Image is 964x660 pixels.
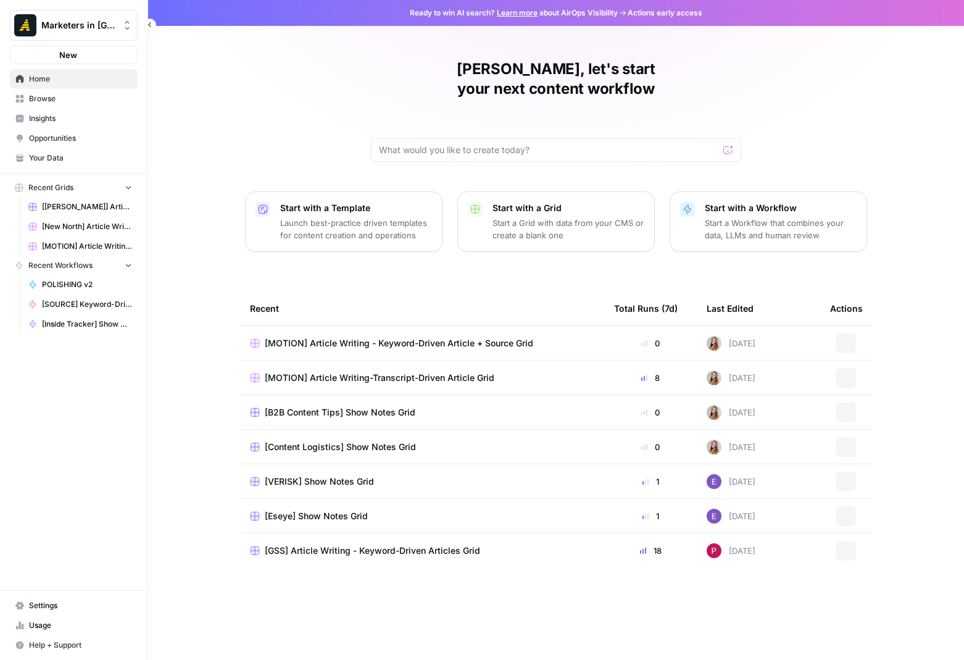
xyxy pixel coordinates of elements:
div: [DATE] [707,336,755,351]
span: [GSS] Article Writing - Keyword-Driven Articles Grid [265,545,480,557]
a: Settings [10,596,138,616]
a: Home [10,69,138,89]
span: [SOURCE] Keyword-Driven Article: Feedback & Polishing [42,299,132,310]
span: Recent Workflows [28,260,93,271]
span: [VERISK] Show Notes Grid [265,475,374,488]
span: Settings [29,600,132,611]
span: Opportunities [29,133,132,144]
a: [SOURCE] Keyword-Driven Article: Feedback & Polishing [23,294,138,314]
div: [DATE] [707,370,755,385]
img: kuys64wq30ic8smehvb70tdiqcha [707,370,721,385]
a: [MOTION] Article Writing-Transcript-Driven Article Grid [250,372,594,384]
div: Total Runs (7d) [614,291,678,325]
a: Usage [10,616,138,635]
a: [MOTION] Article Writing - Keyword-Driven Article + Source Grid [23,236,138,256]
a: [Eseye] Show Notes Grid [250,510,594,522]
button: Start with a GridStart a Grid with data from your CMS or create a blank one [457,191,655,252]
span: [B2B Content Tips] Show Notes Grid [265,406,415,419]
span: Browse [29,93,132,104]
img: hxiazsy0ui0l8vjtjddbuo33fzgx [707,543,721,558]
p: Start with a Template [280,202,432,214]
img: kuys64wq30ic8smehvb70tdiqcha [707,440,721,454]
span: Home [29,73,132,85]
div: 18 [614,545,687,557]
input: What would you like to create today? [379,144,718,156]
a: [Content Logistics] Show Notes Grid [250,441,594,453]
button: New [10,46,138,64]
div: 1 [614,510,687,522]
a: Learn more [497,8,538,17]
p: Start a Grid with data from your CMS or create a blank one [492,217,644,241]
span: Your Data [29,152,132,164]
a: [New North] Article Writing-Transcript-Driven Article Grid [23,217,138,236]
p: Start with a Grid [492,202,644,214]
span: POLISHING v2 [42,279,132,290]
button: Recent Workflows [10,256,138,275]
div: 0 [614,406,687,419]
img: fgkld43o89z7d2dcu0r80zen0lng [707,509,721,524]
div: 1 [614,475,687,488]
div: Recent [250,291,594,325]
span: Actions early access [628,7,702,19]
div: [DATE] [707,440,755,454]
a: Opportunities [10,128,138,148]
span: [New North] Article Writing-Transcript-Driven Article Grid [42,221,132,232]
span: Help + Support [29,640,132,651]
div: 0 [614,337,687,349]
img: kuys64wq30ic8smehvb70tdiqcha [707,336,721,351]
span: [MOTION] Article Writing - Keyword-Driven Article + Source Grid [42,241,132,252]
a: Browse [10,89,138,109]
span: Usage [29,620,132,631]
img: kuys64wq30ic8smehvb70tdiqcha [707,405,721,420]
span: New [59,49,77,61]
a: [GSS] Article Writing - Keyword-Driven Articles Grid [250,545,594,557]
a: [[PERSON_NAME]] Article Writing - Keyword-Driven Articles Grid [23,197,138,217]
div: [DATE] [707,509,755,524]
span: [Content Logistics] Show Notes Grid [265,441,416,453]
div: Last Edited [707,291,754,325]
span: [[PERSON_NAME]] Article Writing - Keyword-Driven Articles Grid [42,201,132,212]
span: Ready to win AI search? about AirOps Visibility [410,7,618,19]
p: Start with a Workflow [705,202,857,214]
a: POLISHING v2 [23,275,138,294]
button: Help + Support [10,635,138,655]
button: Start with a WorkflowStart a Workflow that combines your data, LLMs and human review [670,191,867,252]
a: [Inside Tracker] Show Notes [23,314,138,334]
button: Start with a TemplateLaunch best-practice driven templates for content creation and operations [245,191,443,252]
span: [Inside Tracker] Show Notes [42,319,132,330]
div: [DATE] [707,405,755,420]
div: 8 [614,372,687,384]
a: [B2B Content Tips] Show Notes Grid [250,406,594,419]
a: Your Data [10,148,138,168]
span: [Eseye] Show Notes Grid [265,510,368,522]
span: Recent Grids [28,182,73,193]
span: Marketers in [GEOGRAPHIC_DATA] [41,19,116,31]
img: Marketers in Demand Logo [14,14,36,36]
span: [MOTION] Article Writing-Transcript-Driven Article Grid [265,372,494,384]
button: Workspace: Marketers in Demand [10,10,138,41]
a: Insights [10,109,138,128]
img: fgkld43o89z7d2dcu0r80zen0lng [707,474,721,489]
a: [MOTION] Article Writing - Keyword-Driven Article + Source Grid [250,337,594,349]
button: Recent Grids [10,178,138,197]
p: Start a Workflow that combines your data, LLMs and human review [705,217,857,241]
h1: [PERSON_NAME], let's start your next content workflow [371,59,741,99]
div: 0 [614,441,687,453]
span: Insights [29,113,132,124]
a: [VERISK] Show Notes Grid [250,475,594,488]
div: [DATE] [707,543,755,558]
span: [MOTION] Article Writing - Keyword-Driven Article + Source Grid [265,337,533,349]
div: Actions [830,291,863,325]
p: Launch best-practice driven templates for content creation and operations [280,217,432,241]
div: [DATE] [707,474,755,489]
